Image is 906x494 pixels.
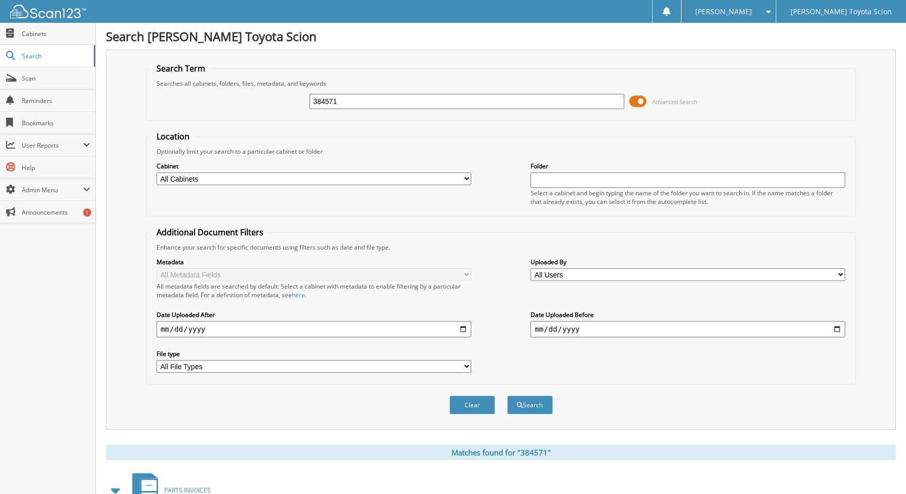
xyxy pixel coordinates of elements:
[106,28,896,45] h1: Search [PERSON_NAME] Toyota Scion
[22,141,83,150] span: User Reports
[292,291,305,299] a: here
[22,163,90,172] span: Help
[22,52,89,60] span: Search
[83,208,91,217] div: 1
[152,227,269,238] legend: Additional Document Filters
[652,98,697,105] span: Advanced Search
[507,396,553,414] button: Search
[22,74,90,83] span: Scan
[157,282,471,299] div: All metadata fields are searched by default. Select a cabinet with metadata to enable filtering b...
[22,208,90,217] span: Announcements
[531,162,845,170] label: Folder
[695,9,752,15] span: [PERSON_NAME]
[152,79,850,88] div: Searches all cabinets, folders, files, metadata, and keywords
[152,243,850,252] div: Enhance your search for specific documents using filters such as date and file type.
[106,445,896,460] div: Matches found for "384571"
[157,258,471,266] label: Metadata
[531,258,845,266] label: Uploaded By
[152,147,850,156] div: Optionally limit your search to a particular cabinet or folder
[22,29,90,38] span: Cabinets
[22,96,90,105] span: Reminders
[790,9,892,15] span: [PERSON_NAME] Toyota Scion
[157,321,471,337] input: start
[157,162,471,170] label: Cabinet
[449,396,495,414] button: Clear
[152,131,195,142] legend: Location
[531,189,845,206] div: Select a cabinet and begin typing the name of the folder you want to search in. If the name match...
[22,119,90,127] span: Bookmarks
[157,310,471,319] label: Date Uploaded After
[157,349,471,358] label: File type
[22,186,83,194] span: Admin Menu
[10,5,86,18] img: scan123-logo-white.svg
[531,310,845,319] label: Date Uploaded Before
[152,63,210,74] legend: Search Term
[531,321,845,337] input: end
